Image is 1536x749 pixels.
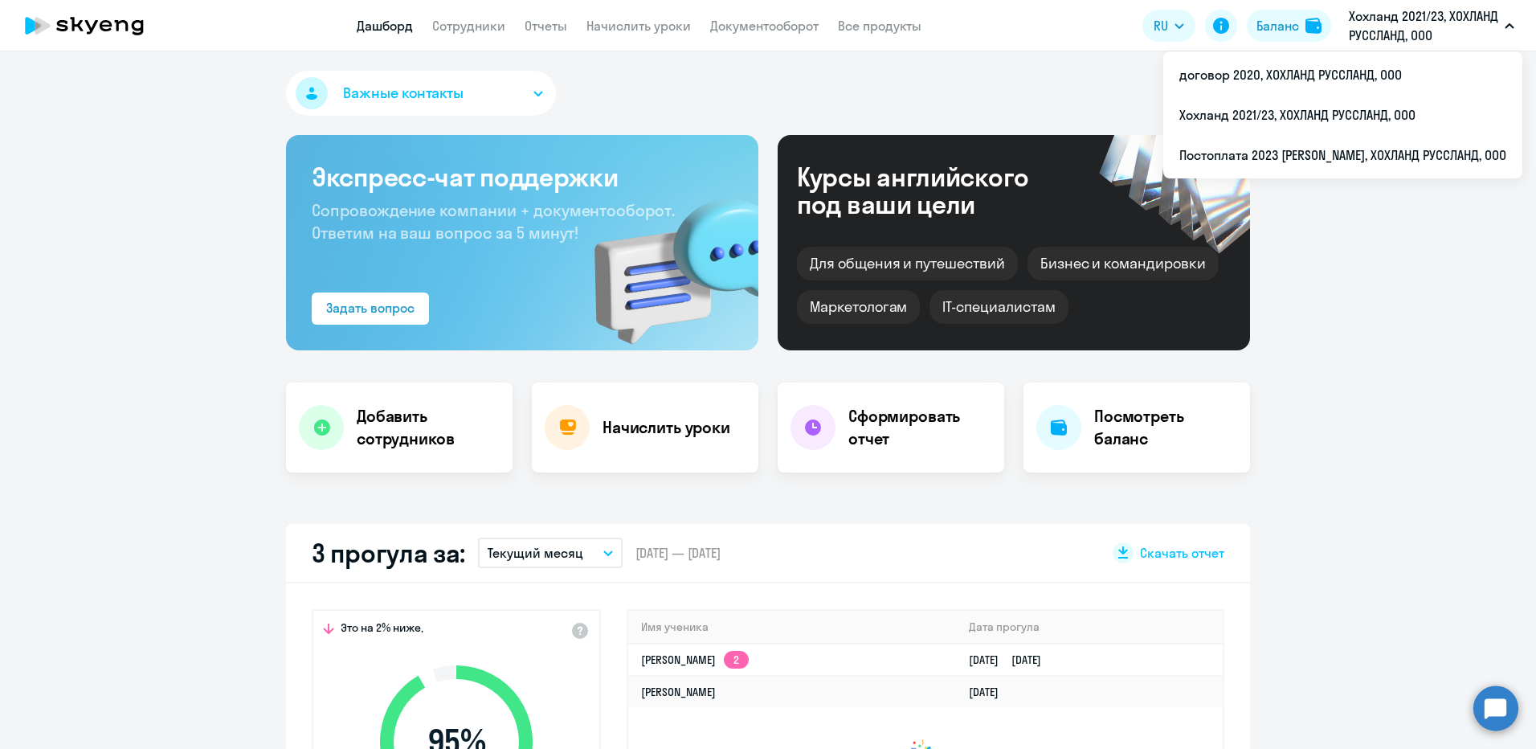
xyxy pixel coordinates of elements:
span: Это на 2% ниже, [341,620,423,640]
button: RU [1142,10,1195,42]
span: Скачать отчет [1140,544,1224,562]
h4: Посмотреть баланс [1094,405,1237,450]
th: Дата прогула [956,611,1223,644]
div: Бизнес и командировки [1027,247,1219,280]
img: balance [1305,18,1322,34]
span: Сопровождение компании + документооборот. Ответим на ваш вопрос за 5 минут! [312,200,675,243]
div: Для общения и путешествий [797,247,1018,280]
button: Текущий месяц [478,538,623,568]
button: Балансbalance [1247,10,1331,42]
h2: 3 прогула за: [312,537,465,569]
button: Хохланд 2021/23, ХОХЛАНД РУССЛАНД, ООО [1341,6,1522,45]
a: Дашборд [357,18,413,34]
a: [PERSON_NAME]2 [641,653,749,667]
a: Начислить уроки [586,18,691,34]
p: Хохланд 2021/23, ХОХЛАНД РУССЛАНД, ООО [1349,6,1498,45]
h4: Начислить уроки [603,416,730,439]
div: Задать вопрос [326,298,415,317]
app-skyeng-badge: 2 [724,651,749,669]
a: [DATE][DATE] [969,653,1054,667]
a: Документооборот [710,18,819,34]
div: Курсы английского под ваши цели [797,163,1072,218]
a: [DATE] [969,685,1011,699]
p: Текущий месяц [488,543,583,563]
div: Баланс [1256,16,1299,35]
div: Маркетологам [797,290,920,324]
span: [DATE] — [DATE] [635,544,721,562]
a: Все продукты [838,18,921,34]
th: Имя ученика [628,611,956,644]
h3: Экспресс-чат поддержки [312,161,733,193]
span: Важные контакты [343,83,464,104]
button: Задать вопрос [312,293,429,325]
a: Отчеты [525,18,567,34]
span: RU [1154,16,1168,35]
div: IT-специалистам [929,290,1068,324]
h4: Добавить сотрудников [357,405,500,450]
button: Важные контакты [286,71,556,116]
ul: RU [1163,51,1522,178]
h4: Сформировать отчет [848,405,991,450]
a: [PERSON_NAME] [641,685,716,699]
a: Сотрудники [432,18,505,34]
img: bg-img [571,170,758,350]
